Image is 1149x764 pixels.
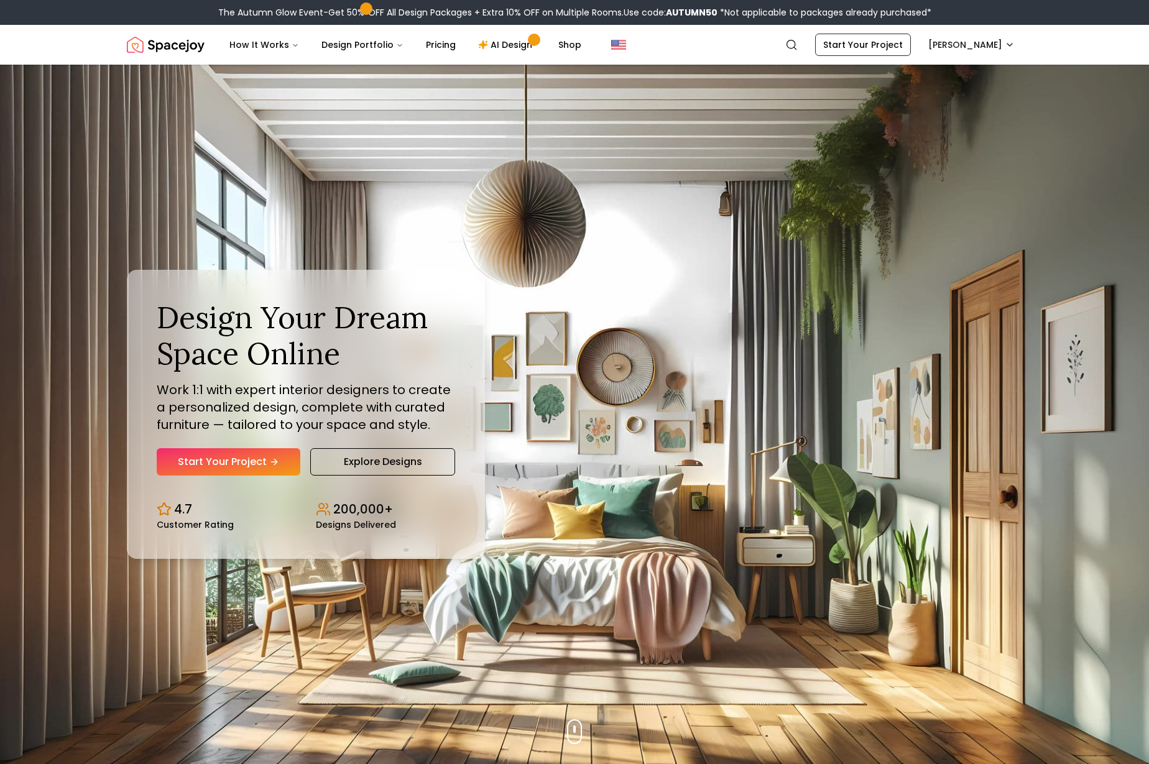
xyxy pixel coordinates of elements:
[666,6,718,19] b: AUTUMN50
[316,520,396,529] small: Designs Delivered
[219,32,591,57] nav: Main
[815,34,911,56] a: Start Your Project
[921,34,1022,56] button: [PERSON_NAME]
[127,32,205,57] a: Spacejoy
[548,32,591,57] a: Shop
[468,32,546,57] a: AI Design
[219,32,309,57] button: How It Works
[157,490,455,529] div: Design stats
[311,32,413,57] button: Design Portfolio
[611,37,626,52] img: United States
[718,6,931,19] span: *Not applicable to packages already purchased*
[157,381,455,433] p: Work 1:1 with expert interior designers to create a personalized design, complete with curated fu...
[157,520,234,529] small: Customer Rating
[416,32,466,57] a: Pricing
[333,500,393,518] p: 200,000+
[174,500,192,518] p: 4.7
[624,6,718,19] span: Use code:
[310,448,455,476] a: Explore Designs
[127,32,205,57] img: Spacejoy Logo
[127,25,1022,65] nav: Global
[218,6,931,19] div: The Autumn Glow Event-Get 50% OFF All Design Packages + Extra 10% OFF on Multiple Rooms.
[157,448,300,476] a: Start Your Project
[157,300,455,371] h1: Design Your Dream Space Online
